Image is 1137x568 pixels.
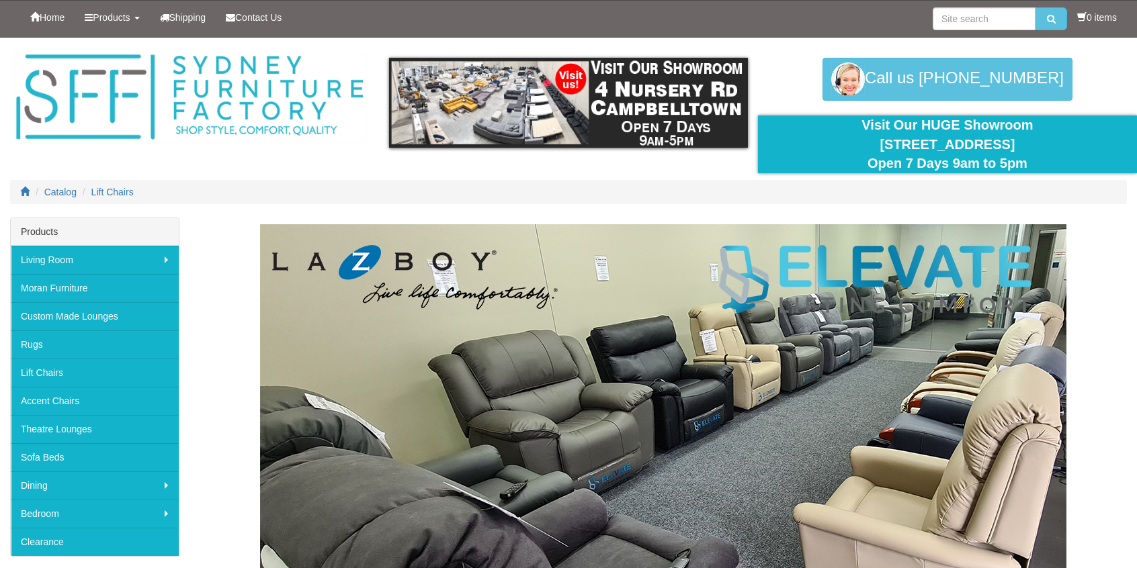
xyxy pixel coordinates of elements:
[91,187,134,197] a: Lift Chairs
[11,330,179,359] a: Rugs
[235,12,282,23] span: Contact Us
[11,415,179,443] a: Theatre Lounges
[11,274,179,302] a: Moran Furniture
[93,12,130,23] span: Products
[11,500,179,528] a: Bedroom
[389,58,748,148] img: showroom.gif
[11,246,179,274] a: Living Room
[768,115,1127,173] div: Visit Our HUGE Showroom [STREET_ADDRESS] Open 7 Days 9am to 5pm
[216,1,292,34] a: Contact Us
[40,12,65,23] span: Home
[169,12,206,23] span: Shipping
[1077,11,1117,24] li: 0 items
[11,218,179,246] div: Products
[11,471,179,500] a: Dining
[11,387,179,415] a: Accent Chairs
[150,1,216,34] a: Shipping
[11,443,179,471] a: Sofa Beds
[10,51,369,144] img: Sydney Furniture Factory
[11,302,179,330] a: Custom Made Lounges
[20,1,75,34] a: Home
[75,1,149,34] a: Products
[933,7,1036,30] input: Site search
[44,187,77,197] a: Catalog
[11,528,179,556] a: Clearance
[11,359,179,387] a: Lift Chairs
